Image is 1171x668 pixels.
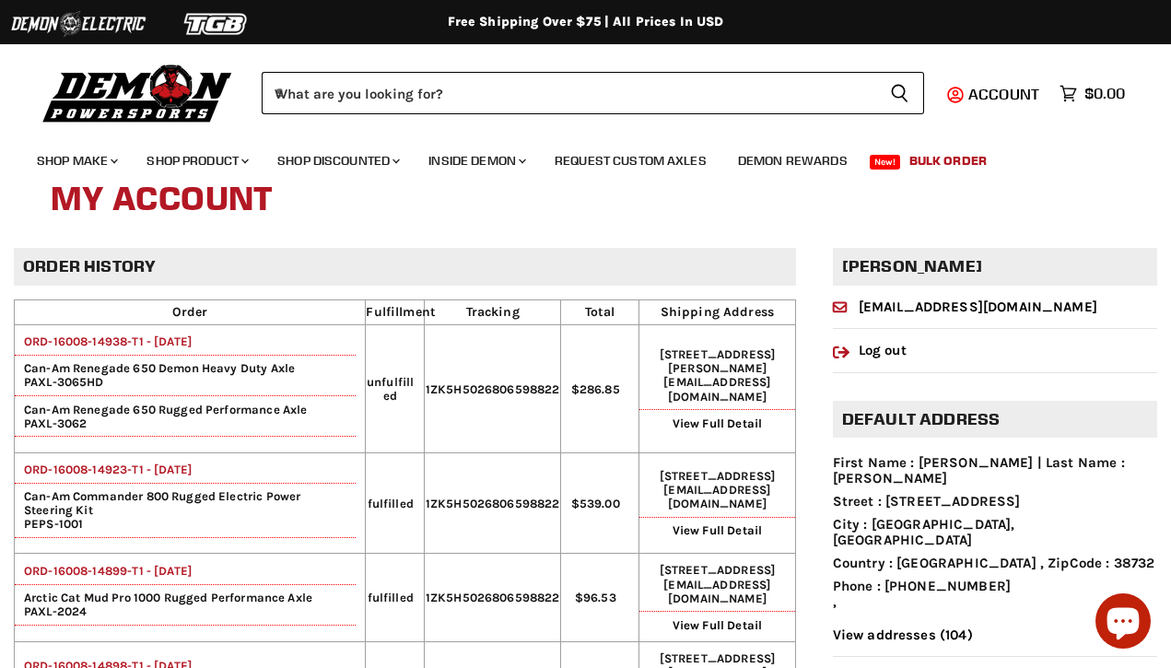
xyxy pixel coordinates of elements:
a: Shop Product [133,142,260,180]
span: PAXL-2024 [15,604,87,618]
span: [EMAIL_ADDRESS][DOMAIN_NAME] [663,578,770,605]
input: When autocomplete results are available use up and down arrows to review and enter to select [262,72,875,114]
li: Country : [GEOGRAPHIC_DATA] , ZipCode : 38732 [833,556,1157,571]
span: $286.85 [571,382,620,396]
span: Can-Am Commander 800 Rugged Electric Power Steering Kit [15,489,356,517]
span: New! [870,155,901,170]
a: Request Custom Axles [541,142,720,180]
a: ORD-16008-14938-T1 - [DATE] [15,334,192,348]
img: Demon Electric Logo 2 [9,6,147,41]
h2: Default address [833,401,1157,439]
span: PAXL-3062 [15,416,87,430]
ul: , [833,455,1157,610]
td: fulfilled [366,452,425,554]
span: $539.00 [571,497,620,510]
span: Arctic Cat Mud Pro 1000 Rugged Performance Axle [15,591,356,604]
h1: My Account [51,170,1120,229]
th: Fulfillment [366,300,425,325]
a: Shop Discounted [263,142,411,180]
a: Account [960,86,1050,102]
li: First Name : [PERSON_NAME] | Last Name : [PERSON_NAME] [833,455,1157,487]
span: PEPS-1001 [15,517,83,531]
td: 1ZK5H5026806598822 [425,452,561,554]
td: [STREET_ADDRESS] [639,554,796,641]
th: Total [561,300,639,325]
a: View addresses (104) [833,627,973,643]
td: [STREET_ADDRESS] [639,452,796,554]
span: [EMAIL_ADDRESS][DOMAIN_NAME] [663,483,770,510]
a: $0.00 [1050,80,1134,107]
a: Log out [833,342,907,358]
a: Inside Demon [415,142,537,180]
li: Phone : [PHONE_NUMBER] [833,579,1157,594]
td: 1ZK5H5026806598822 [425,554,561,641]
a: Shop Make [23,142,129,180]
ul: Main menu [23,135,1120,180]
th: Order [15,300,366,325]
a: [EMAIL_ADDRESS][DOMAIN_NAME] [833,299,1097,315]
a: ORD-16008-14923-T1 - [DATE] [15,463,192,476]
td: 1ZK5H5026806598822 [425,325,561,453]
li: City : [GEOGRAPHIC_DATA], [GEOGRAPHIC_DATA] [833,517,1157,549]
li: Street : [STREET_ADDRESS] [833,494,1157,510]
span: [EMAIL_ADDRESS][DOMAIN_NAME] [663,375,770,403]
inbox-online-store-chat: Shopify online store chat [1090,593,1156,653]
a: Demon Rewards [724,142,861,180]
a: View Full Detail [673,523,762,537]
button: Search [875,72,924,114]
img: TGB Logo 2 [147,6,286,41]
a: ORD-16008-14899-T1 - [DATE] [15,564,192,578]
h2: [PERSON_NAME] [833,248,1157,286]
img: Demon Powersports [37,60,239,125]
a: View Full Detail [673,416,762,430]
span: $96.53 [575,591,616,604]
a: View Full Detail [673,618,762,632]
th: Tracking [425,300,561,325]
td: [STREET_ADDRESS][PERSON_NAME] [639,325,796,453]
span: PAXL-3065HD [15,375,104,389]
span: Account [968,85,1039,103]
a: Bulk Order [896,142,1001,180]
th: Shipping Address [639,300,796,325]
form: Product [262,72,924,114]
h2: Order history [14,248,796,286]
span: $0.00 [1084,85,1125,102]
td: unfulfilled [366,325,425,453]
span: Can-Am Renegade 650 Demon Heavy Duty Axle [15,361,356,375]
td: fulfilled [366,554,425,641]
span: Can-Am Renegade 650 Rugged Performance Axle [15,403,356,416]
